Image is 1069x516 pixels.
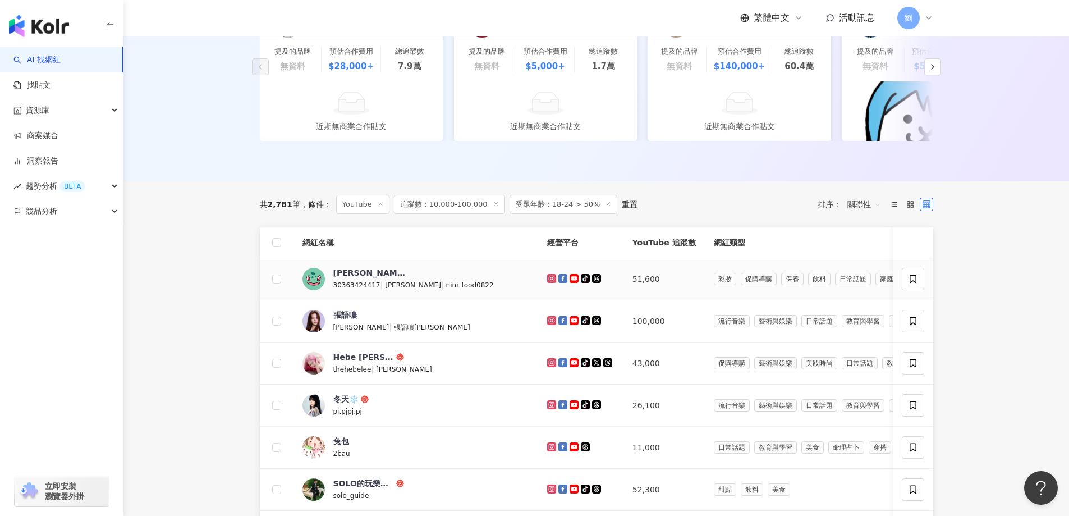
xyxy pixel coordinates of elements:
[754,315,797,327] span: 藝術與娛樂
[441,280,446,289] span: |
[268,200,292,209] span: 2,781
[385,281,441,289] span: [PERSON_NAME]
[302,478,325,501] img: KOL Avatar
[274,47,311,57] div: 提及的品牌
[801,315,837,327] span: 日常話題
[336,195,389,214] span: YouTube
[302,351,529,375] a: KOL AvatarHebe [PERSON_NAME] [PERSON_NAME]thehebelee|[PERSON_NAME]
[333,323,389,331] span: [PERSON_NAME]
[380,280,385,289] span: |
[302,267,529,291] a: KOL Avatar[PERSON_NAME]30363424417|[PERSON_NAME]|nini_food0822
[623,385,705,427] td: 26,100
[714,273,736,285] span: 彩妝
[333,351,394,363] div: Hebe [PERSON_NAME] [PERSON_NAME]
[623,300,705,343] td: 100,000
[714,441,750,454] span: 日常話題
[667,60,692,72] div: 無資料
[754,441,797,454] span: 教育與學習
[875,273,898,285] span: 家庭
[784,47,814,57] div: 總追蹤數
[328,60,374,72] div: $28,000+
[13,54,61,66] a: searchAI 找網紅
[395,47,424,57] div: 總追蹤數
[302,309,529,333] a: KOL Avatar張語噥[PERSON_NAME]|張語噥[PERSON_NAME]
[661,47,698,57] div: 提及的品牌
[914,60,953,72] div: $5,000+
[741,273,777,285] span: 促購導購
[333,478,394,489] div: SOLO的玩樂指南
[714,315,750,327] span: 流行音樂
[538,227,623,258] th: 經營平台
[882,357,925,369] span: 教育與學習
[333,281,380,289] span: 30363424417
[862,60,888,72] div: 無資料
[333,267,406,278] div: [PERSON_NAME]
[446,281,494,289] span: nini_food0822
[302,436,529,459] a: KOL Avatar兔包2bau
[905,12,912,24] span: 劉
[889,315,911,327] span: 旅遊
[302,478,529,501] a: KOL AvatarSOLO的玩樂指南solo_guide
[623,258,705,300] td: 51,600
[333,408,362,415] span: pj.pjpj.pj
[847,195,881,213] span: 關聯性
[333,436,349,447] div: 兔包
[474,60,499,72] div: 無資料
[333,366,371,373] span: thehebelee
[704,120,775,133] div: 近期無商業合作貼文
[26,98,49,123] span: 資源庫
[839,12,875,23] span: 活動訊息
[13,80,51,91] a: 找貼文
[741,483,763,496] span: 飲料
[835,273,871,285] span: 日常話題
[623,469,705,511] td: 52,300
[59,181,85,192] div: BETA
[889,399,911,412] span: 運動
[13,156,58,167] a: 洞察報告
[818,195,887,213] div: 排序：
[842,315,884,327] span: 教育與學習
[333,309,357,321] div: 張語噥
[754,357,797,369] span: 藝術與娛樂
[622,200,637,209] div: 重置
[857,47,893,57] div: 提及的品牌
[13,130,58,141] a: 商案媒合
[302,436,325,459] img: KOL Avatar
[15,476,109,506] a: chrome extension立即安裝 瀏覽器外掛
[45,481,84,501] span: 立即安裝 瀏覽器外掛
[623,343,705,385] td: 43,000
[714,483,736,496] span: 甜點
[394,195,505,214] span: 追蹤數：10,000-100,000
[623,227,705,258] th: YouTube 追蹤數
[623,427,705,469] td: 11,000
[371,364,376,373] span: |
[801,357,837,369] span: 美妝時尚
[524,47,567,57] div: 預估合作費用
[869,441,891,454] span: 穿搭
[302,394,529,417] a: KOL Avatar冬天❄️pj.pjpj.pj
[260,200,300,209] div: 共 筆
[912,47,956,57] div: 預估合作費用
[302,268,325,290] img: KOL Avatar
[9,15,69,37] img: logo
[589,47,618,57] div: 總追蹤數
[781,273,804,285] span: 保養
[302,310,325,332] img: KOL Avatar
[510,195,618,214] span: 受眾年齡：18-24 > 50%
[394,323,470,331] span: 張語噥[PERSON_NAME]
[376,366,432,373] span: [PERSON_NAME]
[333,394,359,405] div: 冬天❄️
[718,47,761,57] div: 預估合作費用
[18,482,40,500] img: chrome extension
[714,60,765,72] div: $140,000+
[26,173,85,199] span: 趨勢分析
[591,60,615,72] div: 1.7萬
[293,227,538,258] th: 網紅名稱
[280,60,305,72] div: 無資料
[754,399,797,412] span: 藝術與娛樂
[329,47,373,57] div: 預估合作費用
[398,60,421,72] div: 7.9萬
[768,483,790,496] span: 美食
[1024,471,1058,505] iframe: Help Scout Beacon - Open
[828,441,864,454] span: 命理占卜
